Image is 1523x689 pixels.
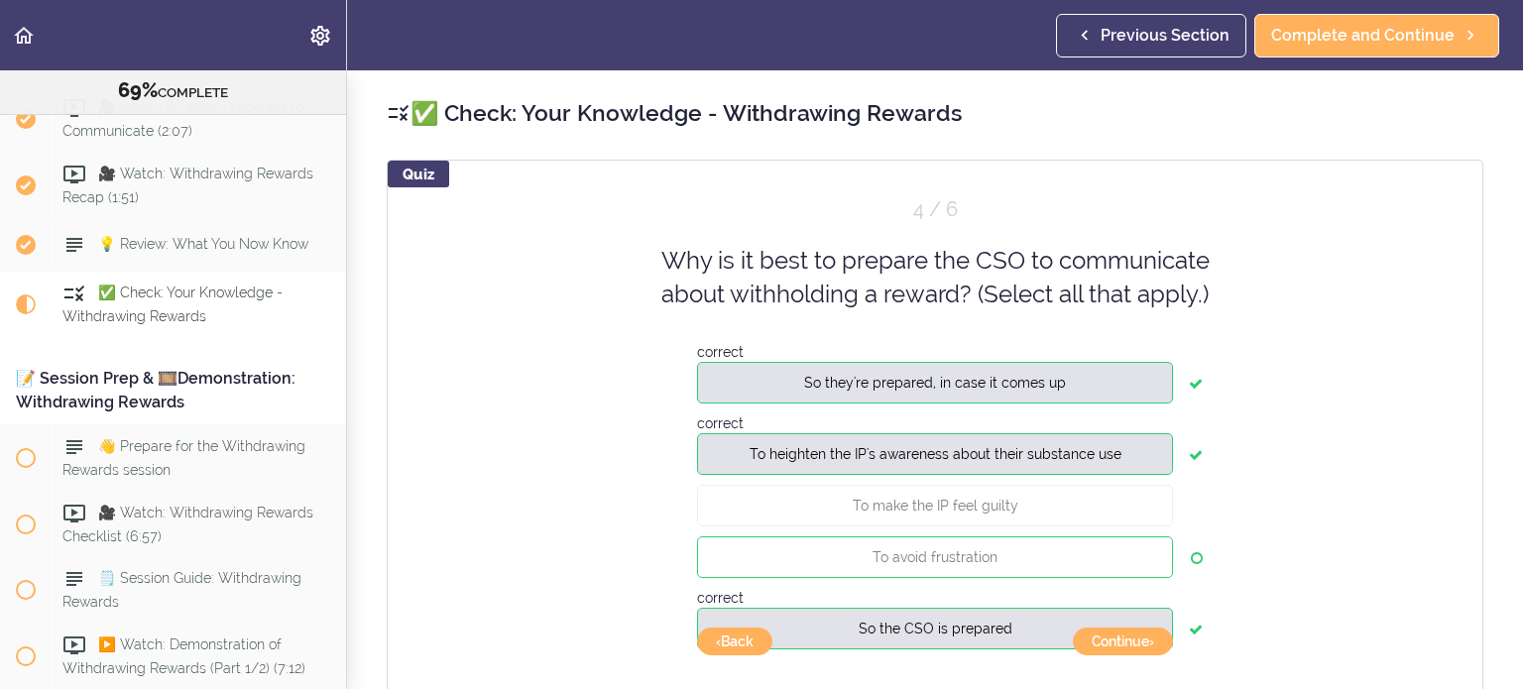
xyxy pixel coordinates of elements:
button: To heighten the IP's awareness about their substance use [697,432,1173,474]
span: correct [697,589,744,605]
span: To avoid frustration [873,548,997,564]
button: To avoid frustration [697,535,1173,577]
a: Previous Section [1056,14,1246,57]
button: To make the IP feel guilty [697,484,1173,525]
span: 🎥 Watch: Withdrawing Rewards Recap (1:51) [62,166,313,204]
span: correct [697,414,744,430]
button: continue [1073,628,1173,655]
span: 69% [118,78,158,102]
span: So they're prepared, in case it comes up [804,374,1066,390]
svg: Back to course curriculum [12,24,36,48]
div: Question 4 out of 6 [697,195,1173,224]
span: 🗒️ Session Guide: Withdrawing Rewards [62,571,301,610]
div: Why is it best to prepare the CSO to communicate about withholding a reward? (Select all that app... [647,244,1223,312]
h2: ✅ Check: Your Knowledge - Withdrawing Rewards [387,96,1483,130]
span: 🎥 Watch: Withdrawing Rewards Checklist (6:57) [62,505,313,543]
button: So the CSO is prepared [697,607,1173,648]
button: So they're prepared, in case it comes up [697,361,1173,402]
a: Complete and Continue [1254,14,1499,57]
span: 💡 Review: What You Now Know [98,236,308,252]
div: COMPLETE [25,78,321,104]
span: Previous Section [1101,24,1230,48]
button: go back [697,628,772,655]
span: To make the IP feel guilty [853,497,1018,513]
svg: Settings Menu [308,24,332,48]
span: ✅ Check: Your Knowledge - Withdrawing Rewards [62,285,283,323]
span: correct [697,343,744,359]
span: So the CSO is prepared [859,620,1012,635]
span: Complete and Continue [1271,24,1455,48]
span: ▶️ Watch: Demonstration of Withdrawing Rewards (Part 1/2) (7:12) [62,637,305,676]
span: 👋 Prepare for the Withdrawing Rewards session [62,438,305,477]
div: Quiz [388,161,449,187]
span: To heighten the IP's awareness about their substance use [750,445,1121,461]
